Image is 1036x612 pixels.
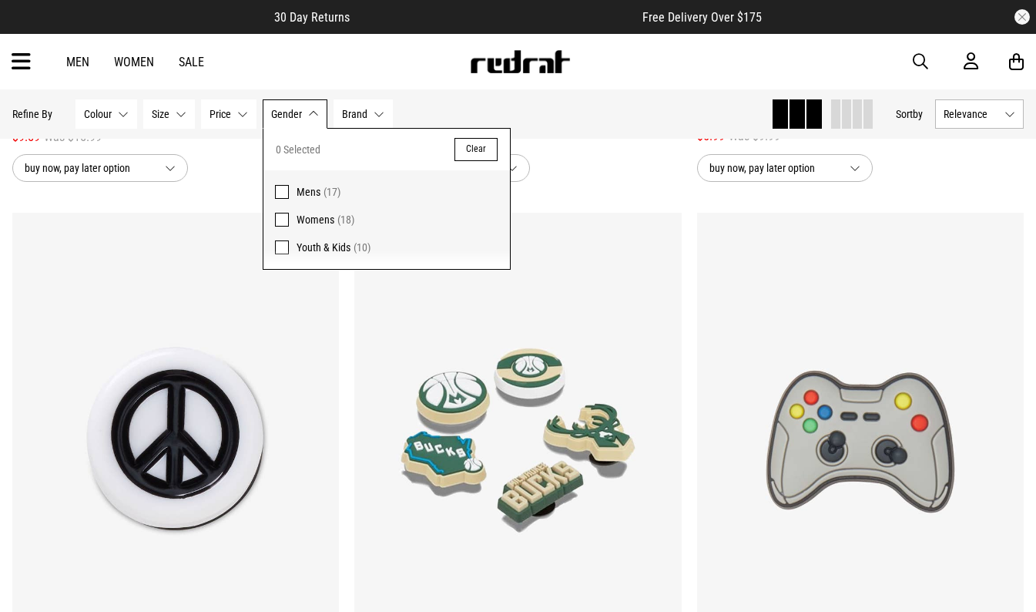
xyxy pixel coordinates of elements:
[697,154,873,182] button: buy now, pay later option
[179,55,204,69] a: Sale
[709,159,837,177] span: buy now, pay later option
[12,6,59,52] button: Open LiveChat chat widget
[12,154,188,182] button: buy now, pay later option
[454,138,498,161] button: Clear
[354,241,370,254] span: (10)
[913,108,923,120] span: by
[143,99,195,129] button: Size
[201,99,256,129] button: Price
[210,108,231,120] span: Price
[297,186,320,198] span: Mens
[271,108,302,120] span: Gender
[342,108,367,120] span: Brand
[297,241,350,254] span: Youth & Kids
[324,186,340,198] span: (17)
[935,99,1024,129] button: Relevance
[274,10,350,25] span: 30 Day Returns
[75,99,137,129] button: Colour
[263,128,511,270] div: Gender
[469,50,571,73] img: Redrat logo
[114,55,154,69] a: Women
[381,9,612,25] iframe: Customer reviews powered by Trustpilot
[263,99,327,129] button: Gender
[66,55,89,69] a: Men
[276,140,320,159] span: 0 Selected
[944,108,998,120] span: Relevance
[337,214,354,226] span: (18)
[297,214,334,226] span: Womens
[152,108,169,120] span: Size
[12,108,52,120] p: Refine By
[642,10,762,25] span: Free Delivery Over $175
[84,108,112,120] span: Colour
[896,105,923,123] button: Sortby
[25,159,153,177] span: buy now, pay later option
[334,99,393,129] button: Brand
